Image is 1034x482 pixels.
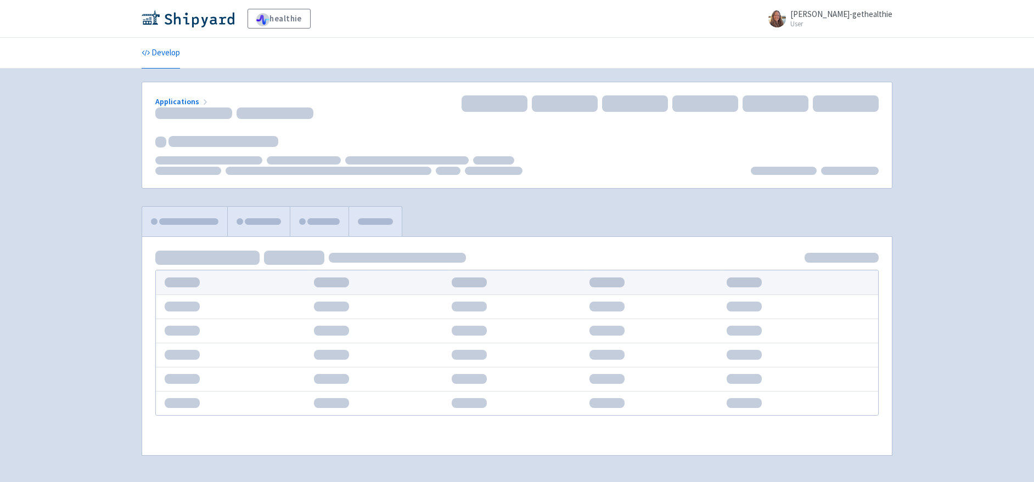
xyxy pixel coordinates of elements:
[248,9,311,29] a: healthie
[790,9,892,19] span: [PERSON_NAME]-gethealthie
[762,10,892,27] a: [PERSON_NAME]-gethealthie User
[155,97,210,106] a: Applications
[142,10,234,27] img: Shipyard logo
[790,20,892,27] small: User
[142,38,180,69] a: Develop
